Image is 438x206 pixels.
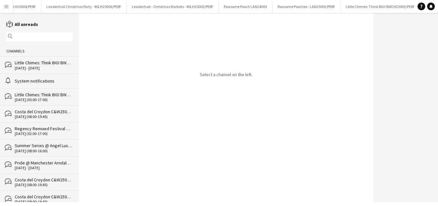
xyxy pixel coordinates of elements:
[15,60,73,66] div: Little Chimes: Think BIG! BWCH25003/PERF
[15,194,73,200] div: Costa del Croydon C&W25003/PERF
[6,21,38,27] a: All unreads
[15,160,73,166] div: Pride @ Manchester Arndale - MAN25004/EM
[15,66,73,70] div: [DATE] - [DATE]
[272,0,340,13] button: Pawsome Pooches - LAN25003/PERF
[15,149,73,153] div: [DATE] (08:00-16:00)
[41,0,127,13] button: Leadenhall Christmas Party - 40LH25006/PERF
[15,143,73,148] div: Summer Series @ Angel Luscious Libre
[15,115,73,119] div: [DATE] (08:00-19:45)
[15,177,73,183] div: Costa del Croydon C&W25003/PERF
[15,126,73,131] div: Regency Remixed Festival Place FP25002/PERF
[15,131,73,136] div: [DATE] (02:00-17:00)
[15,109,73,115] div: Costa del Croydon C&W25003/PERF
[15,200,73,204] div: [DATE] (08:00-19:45)
[15,78,73,84] div: System notifications
[15,183,73,187] div: [DATE] (08:00-19:45)
[15,166,73,170] div: [DATE] - [DATE]
[340,0,420,13] button: Little Chimes: Think BIG! BWCH25003/PERF
[15,92,73,98] div: Little Chimes: Think BIG! BWCH25003/PERF
[15,98,73,102] div: [DATE] (05:00-17:00)
[127,0,219,13] button: Leadenhall - Christmas Markets - 40LH25005/PERF
[219,0,272,13] button: Pawsome Pooch LAN24003
[200,72,252,77] p: Select a channel on the left.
